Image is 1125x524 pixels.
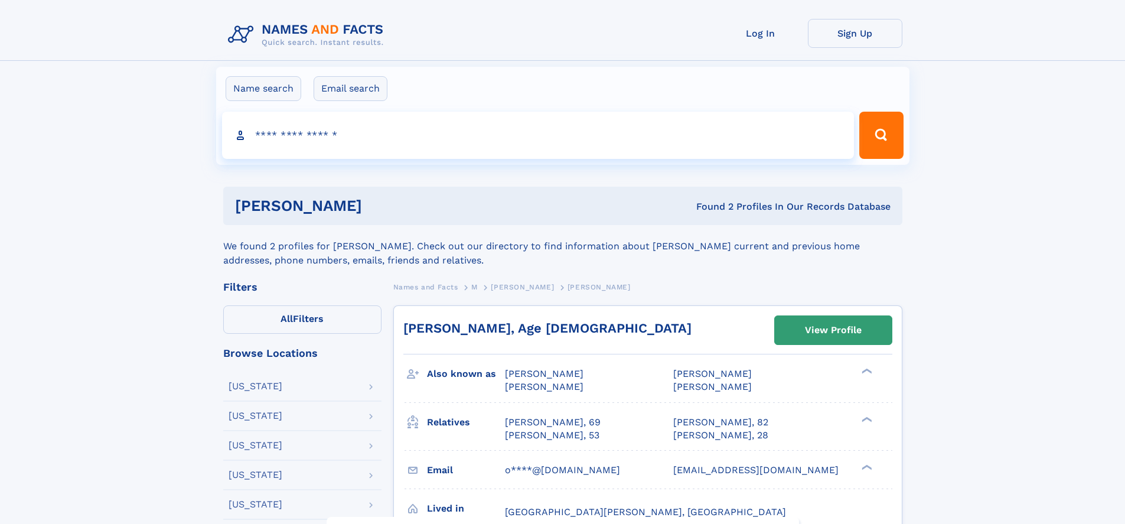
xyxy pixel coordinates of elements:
a: [PERSON_NAME] [491,279,554,294]
input: search input [222,112,855,159]
h3: Also known as [427,364,505,384]
h1: [PERSON_NAME] [235,198,529,213]
a: [PERSON_NAME], 82 [673,416,768,429]
div: ❯ [859,367,873,375]
h3: Email [427,460,505,480]
span: [PERSON_NAME] [505,381,583,392]
img: Logo Names and Facts [223,19,393,51]
div: [US_STATE] [229,382,282,391]
label: Filters [223,305,381,334]
a: View Profile [775,316,892,344]
div: Found 2 Profiles In Our Records Database [529,200,891,213]
a: [PERSON_NAME], 28 [673,429,768,442]
a: Names and Facts [393,279,458,294]
span: [PERSON_NAME] [673,368,752,379]
label: Email search [314,76,387,101]
span: M [471,283,478,291]
label: Name search [226,76,301,101]
div: [US_STATE] [229,411,282,421]
div: [US_STATE] [229,441,282,450]
a: M [471,279,478,294]
div: We found 2 profiles for [PERSON_NAME]. Check out our directory to find information about [PERSON_... [223,225,902,268]
button: Search Button [859,112,903,159]
div: [US_STATE] [229,500,282,509]
span: [EMAIL_ADDRESS][DOMAIN_NAME] [673,464,839,476]
a: Sign Up [808,19,902,48]
span: [PERSON_NAME] [568,283,631,291]
div: ❯ [859,415,873,423]
div: Filters [223,282,381,292]
span: [PERSON_NAME] [505,368,583,379]
span: All [281,313,293,324]
div: Browse Locations [223,348,381,359]
span: [GEOGRAPHIC_DATA][PERSON_NAME], [GEOGRAPHIC_DATA] [505,506,786,518]
span: [PERSON_NAME] [491,283,554,291]
a: Log In [713,19,808,48]
a: [PERSON_NAME], 53 [505,429,599,442]
h3: Relatives [427,412,505,432]
h3: Lived in [427,499,505,519]
span: [PERSON_NAME] [673,381,752,392]
a: [PERSON_NAME], 69 [505,416,601,429]
div: ❯ [859,463,873,471]
a: [PERSON_NAME], Age [DEMOGRAPHIC_DATA] [403,321,692,336]
div: View Profile [805,317,862,344]
div: [US_STATE] [229,470,282,480]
